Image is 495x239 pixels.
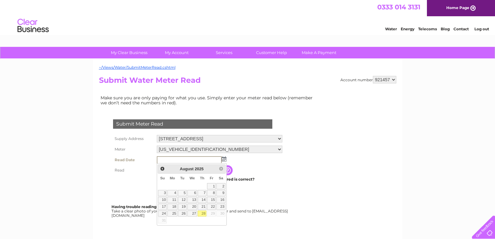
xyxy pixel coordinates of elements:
[207,183,216,189] a: 1
[187,190,197,196] a: 6
[178,190,187,196] a: 5
[401,27,414,31] a: Energy
[99,76,396,88] h2: Submit Water Meter Read
[111,144,155,155] th: Meter
[223,165,234,175] input: Information
[385,27,397,31] a: Water
[111,205,289,217] div: Take a clear photo of your readings, tell us which supply it's for and send to [EMAIL_ADDRESS][DO...
[187,211,197,217] a: 27
[453,27,469,31] a: Contact
[158,197,167,203] a: 10
[441,27,450,31] a: Blog
[198,190,206,196] a: 7
[246,47,297,58] a: Customer Help
[17,16,49,35] img: logo.png
[151,47,202,58] a: My Account
[198,197,206,203] a: 14
[187,197,197,203] a: 13
[178,204,187,210] a: 19
[158,204,167,210] a: 17
[207,197,216,203] a: 15
[103,47,155,58] a: My Clear Business
[100,3,395,30] div: Clear Business is a trading name of Verastar Limited (registered in [GEOGRAPHIC_DATA] No. 3667643...
[418,27,437,31] a: Telecoms
[167,211,177,217] a: 25
[170,176,175,180] span: Monday
[293,47,345,58] a: Make A Payment
[167,204,177,210] a: 18
[198,47,250,58] a: Services
[198,211,206,217] a: 28
[216,204,225,210] a: 23
[180,167,194,171] span: August
[99,94,318,107] td: Make sure you are only paying for what you use. Simply enter your meter read below (remember we d...
[198,204,206,210] a: 21
[190,176,195,180] span: Wednesday
[160,176,165,180] span: Sunday
[340,76,396,83] div: Account number
[210,176,214,180] span: Friday
[219,176,223,180] span: Saturday
[158,211,167,217] a: 24
[178,197,187,203] a: 12
[155,175,284,183] td: Are you sure the read you have entered is correct?
[195,167,203,171] span: 2025
[160,166,165,171] span: Prev
[159,165,166,172] a: Prev
[474,27,489,31] a: Log out
[111,165,155,175] th: Read
[167,190,177,196] a: 4
[180,176,184,180] span: Tuesday
[111,204,181,209] b: Having trouble reading your meter?
[216,197,225,203] a: 16
[113,119,272,129] div: Submit Meter Read
[207,204,216,210] a: 22
[99,65,176,70] a: ~/Views/Water/SubmitMeterRead.cshtml
[222,157,226,162] img: ...
[111,155,155,165] th: Read Date
[111,133,155,144] th: Supply Address
[178,211,187,217] a: 26
[216,183,225,189] a: 2
[377,3,420,11] a: 0333 014 3131
[167,197,177,203] a: 11
[216,190,225,196] a: 9
[158,190,167,196] a: 3
[207,190,216,196] a: 8
[200,176,204,180] span: Thursday
[187,204,197,210] a: 20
